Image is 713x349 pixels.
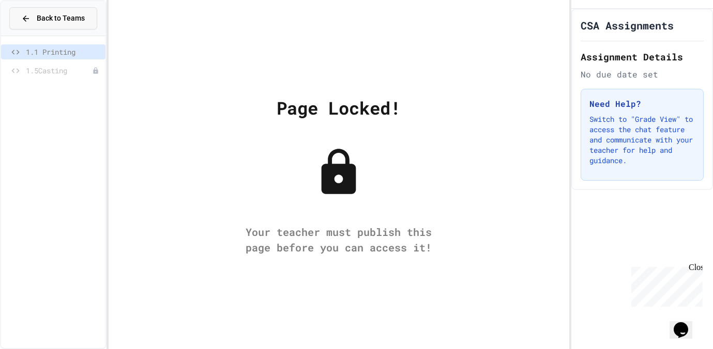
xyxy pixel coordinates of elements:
[37,13,85,24] span: Back to Teams
[589,98,695,110] h3: Need Help?
[26,46,101,57] span: 1.1 Printing
[4,4,71,66] div: Chat with us now!Close
[235,224,442,255] div: Your teacher must publish this page before you can access it!
[627,263,703,307] iframe: chat widget
[581,68,704,81] div: No due date set
[581,50,704,64] h2: Assignment Details
[277,94,401,121] div: Page Locked!
[589,114,695,166] p: Switch to "Grade View" to access the chat feature and communicate with your teacher for help and ...
[9,7,97,29] button: Back to Teams
[581,18,674,33] h1: CSA Assignments
[26,65,92,76] span: 1.5Casting
[92,67,99,74] div: Unpublished
[670,308,703,339] iframe: chat widget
